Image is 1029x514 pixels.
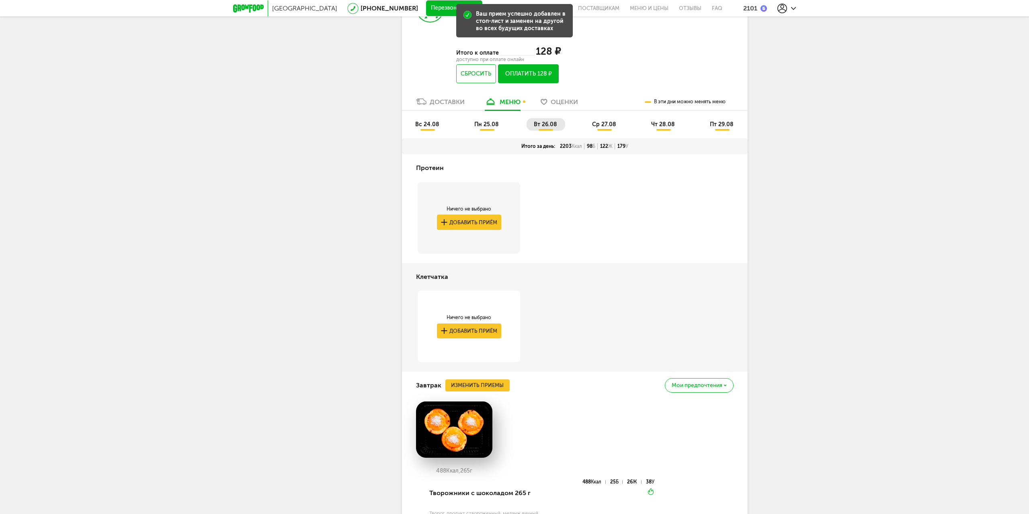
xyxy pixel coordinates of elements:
[272,4,337,12] span: [GEOGRAPHIC_DATA]
[437,215,501,229] button: Добавить приём
[426,0,482,16] button: Перезвоните мне
[633,479,637,485] span: Ж
[481,97,525,110] a: меню
[672,383,722,388] span: Мои предпочтения
[572,143,582,149] span: Ккал
[610,480,623,484] div: 25
[456,64,496,83] button: Сбросить
[445,379,510,391] button: Изменить приемы
[500,98,521,106] div: меню
[536,45,561,57] span: 128 ₽
[456,57,561,61] div: доступно при оплате онлайн
[743,4,757,12] div: 2101
[519,143,558,149] div: Итого за день:
[437,314,501,321] div: Ничего не выбрано
[537,97,582,110] a: Оценки
[558,143,584,149] div: 2203
[625,143,628,149] span: У
[437,324,501,338] button: Добавить приём
[361,4,418,12] a: [PHONE_NUMBER]
[651,121,675,128] span: чт 28.08
[551,98,578,106] span: Оценки
[584,143,598,149] div: 98
[592,143,595,149] span: Б
[429,479,541,507] div: Творожники с шоколадом 265 г
[474,121,499,128] span: пн 25.08
[710,121,734,128] span: пт 29.08
[627,480,641,484] div: 26
[615,143,631,149] div: 179
[652,479,654,485] span: У
[616,479,619,485] span: Б
[430,98,465,106] div: Доставки
[470,467,472,474] span: г
[608,143,613,149] span: Ж
[416,269,448,285] h4: Клетчатка
[582,480,605,484] div: 488
[645,94,726,110] div: В эти дни можно менять меню
[416,401,492,458] img: big_ODjpldn9T9OdJK2T.png
[416,468,492,474] div: 488 265
[591,479,601,485] span: Ккал
[646,480,654,484] div: 38
[534,121,557,128] span: вт 26.08
[412,97,469,110] a: Доставки
[416,378,441,393] h4: Завтрак
[498,64,559,83] button: Оплатить 128 ₽
[598,143,615,149] div: 122
[416,160,444,176] h4: Протеин
[446,467,460,474] span: Ккал,
[476,10,566,32] div: Ваш прием успешно добавлен в стоп-лист и заменен на другой во всех будущих доставках
[456,49,500,56] span: Итого к оплате
[592,121,616,128] span: ср 27.08
[437,206,501,212] div: Ничего не выбрано
[415,121,439,128] span: вс 24.08
[760,5,767,12] img: bonus_b.cdccf46.png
